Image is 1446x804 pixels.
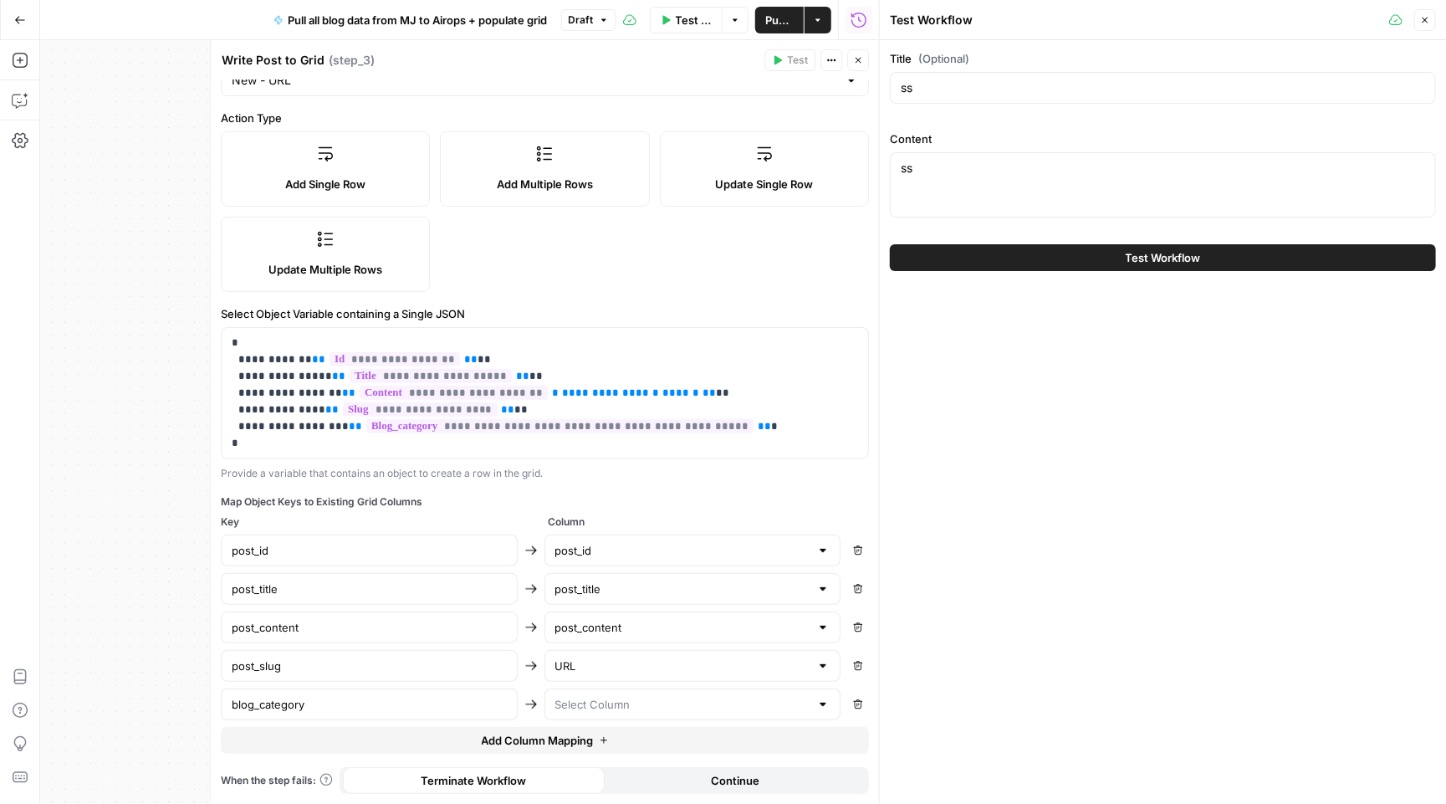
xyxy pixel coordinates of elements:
button: Test Workflow [890,244,1436,271]
a: When the step fails: [221,773,333,788]
textarea: ss [901,160,1425,177]
span: Update Multiple Rows [269,261,383,278]
span: Test Data [676,12,713,28]
span: Add Column Mapping [482,732,594,749]
button: Continue [605,767,866,794]
input: post_id [555,542,810,559]
span: Terminate Workflow [422,772,527,789]
label: Action Type [221,110,869,126]
span: Draft [569,13,594,28]
label: Select Object Variable containing a Single JSON [221,305,869,322]
button: Publish [755,7,804,33]
span: Add Multiple Rows [497,176,593,192]
span: ( step_3 ) [329,52,375,69]
span: Update Single Row [716,176,814,192]
span: Publish [765,12,794,28]
span: Continue [711,772,759,789]
button: Draft [561,9,616,31]
textarea: Write Post to Grid [222,52,324,69]
input: New - URL [232,72,838,89]
label: Content [890,131,1436,147]
input: URL [555,658,810,674]
input: post_content [555,619,810,636]
span: Column [549,515,870,530]
input: Select Column [555,696,810,713]
button: Test [764,49,815,71]
button: Pull all blog data from MJ to Airops + populate grid [263,7,558,33]
input: post_title [555,581,810,597]
span: Key [221,515,542,530]
label: Title [890,50,1436,67]
span: (Optional) [918,50,969,67]
button: Add Column Mapping [221,727,869,754]
div: Map Object Keys to Existing Grid Columns [221,494,869,510]
span: Test [787,53,808,68]
div: Provide a variable that contains an object to create a row in the grid. [221,466,869,481]
button: Test Data [650,7,723,33]
span: Pull all blog data from MJ to Airops + populate grid [289,12,548,28]
span: Test Workflow [1126,249,1201,266]
span: Add Single Row [286,176,366,192]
